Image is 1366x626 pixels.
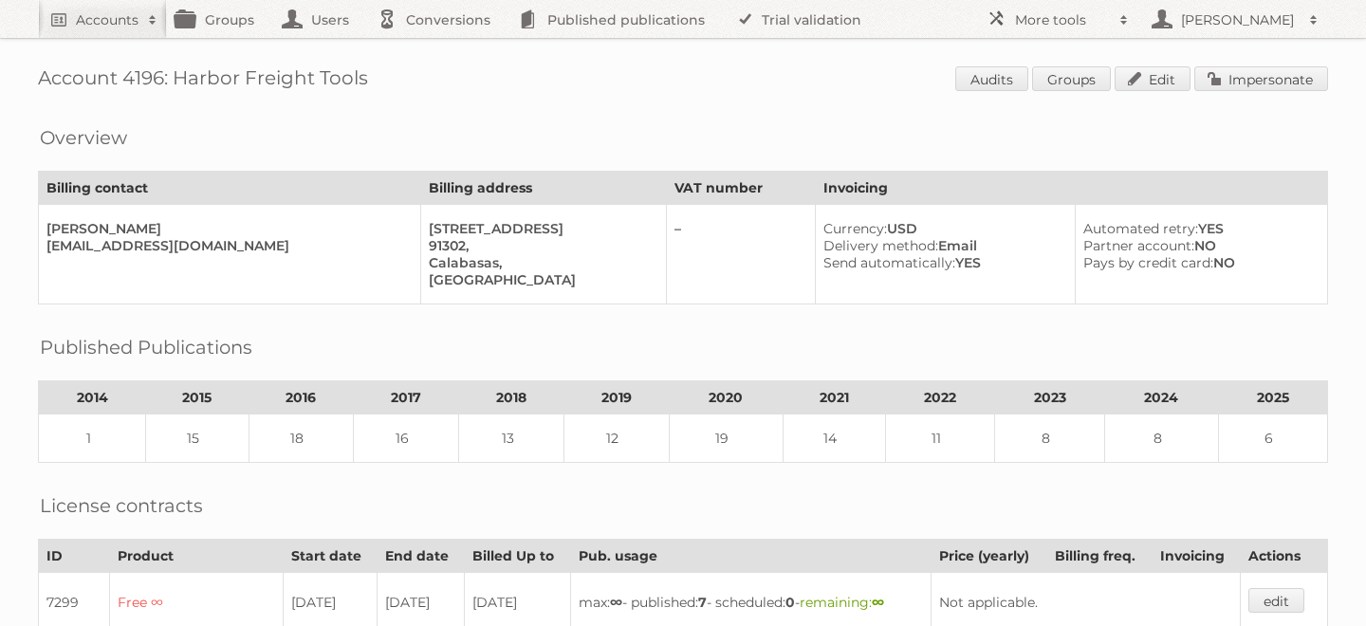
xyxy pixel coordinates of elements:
th: 2016 [249,381,354,414]
div: [STREET_ADDRESS] [429,220,650,237]
h2: [PERSON_NAME] [1176,10,1300,29]
th: 2017 [354,381,459,414]
a: edit [1248,588,1304,613]
th: ID [39,540,110,573]
th: 2024 [1104,381,1218,414]
span: Partner account: [1083,237,1194,254]
th: Invoicing [816,172,1328,205]
th: 2025 [1218,381,1327,414]
strong: ∞ [872,594,884,611]
td: 12 [563,414,669,463]
span: Delivery method: [823,237,938,254]
th: Price (yearly) [931,540,1046,573]
th: Billing address [421,172,666,205]
strong: ∞ [610,594,622,611]
div: 91302, [429,237,650,254]
td: 1 [39,414,146,463]
h1: Account 4196: Harbor Freight Tools [38,66,1328,95]
th: 2021 [783,381,886,414]
th: Pub. usage [571,540,932,573]
span: Currency: [823,220,887,237]
th: Product [110,540,283,573]
th: 2020 [669,381,783,414]
a: Audits [955,66,1028,91]
td: 8 [995,414,1104,463]
th: Invoicing [1153,540,1241,573]
div: [GEOGRAPHIC_DATA] [429,271,650,288]
td: – [666,205,816,304]
div: [EMAIL_ADDRESS][DOMAIN_NAME] [46,237,405,254]
div: YES [1083,220,1312,237]
span: Send automatically: [823,254,955,271]
h2: License contracts [40,491,203,520]
span: Pays by credit card: [1083,254,1213,271]
div: USD [823,220,1060,237]
strong: 7 [698,594,707,611]
th: Billed Up to [464,540,570,573]
div: [PERSON_NAME] [46,220,405,237]
h2: Published Publications [40,333,252,361]
h2: Accounts [76,10,138,29]
td: 18 [249,414,354,463]
td: 15 [146,414,249,463]
div: Email [823,237,1060,254]
span: remaining: [800,594,884,611]
div: Calabasas, [429,254,650,271]
div: YES [823,254,1060,271]
strong: 0 [785,594,795,611]
td: 19 [669,414,783,463]
td: 11 [886,414,995,463]
td: 8 [1104,414,1218,463]
td: 14 [783,414,886,463]
div: NO [1083,254,1312,271]
th: Actions [1241,540,1328,573]
a: Edit [1115,66,1191,91]
th: VAT number [666,172,816,205]
td: 13 [459,414,564,463]
th: 2015 [146,381,249,414]
th: Start date [283,540,377,573]
th: Billing contact [39,172,421,205]
a: Groups [1032,66,1111,91]
a: Impersonate [1194,66,1328,91]
td: 16 [354,414,459,463]
th: 2023 [995,381,1104,414]
div: NO [1083,237,1312,254]
th: 2019 [563,381,669,414]
h2: Overview [40,123,127,152]
td: 6 [1218,414,1327,463]
th: End date [377,540,464,573]
th: 2022 [886,381,995,414]
th: 2014 [39,381,146,414]
th: Billing freq. [1047,540,1153,573]
th: 2018 [459,381,564,414]
h2: More tools [1015,10,1110,29]
span: Automated retry: [1083,220,1198,237]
